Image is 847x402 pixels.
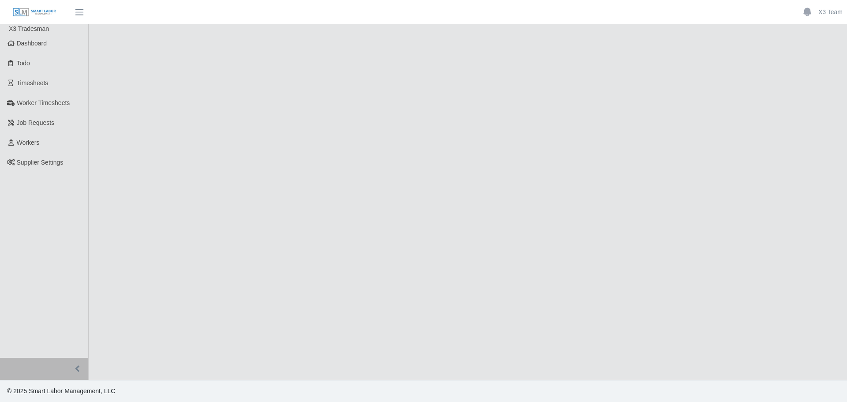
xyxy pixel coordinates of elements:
span: Supplier Settings [17,159,64,166]
span: Dashboard [17,40,47,47]
span: Workers [17,139,40,146]
a: X3 Team [818,8,843,17]
span: Todo [17,60,30,67]
span: X3 Tradesman [9,25,49,32]
span: Job Requests [17,119,55,126]
span: © 2025 Smart Labor Management, LLC [7,387,115,394]
span: Worker Timesheets [17,99,70,106]
img: SLM Logo [12,8,56,17]
span: Timesheets [17,79,49,86]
